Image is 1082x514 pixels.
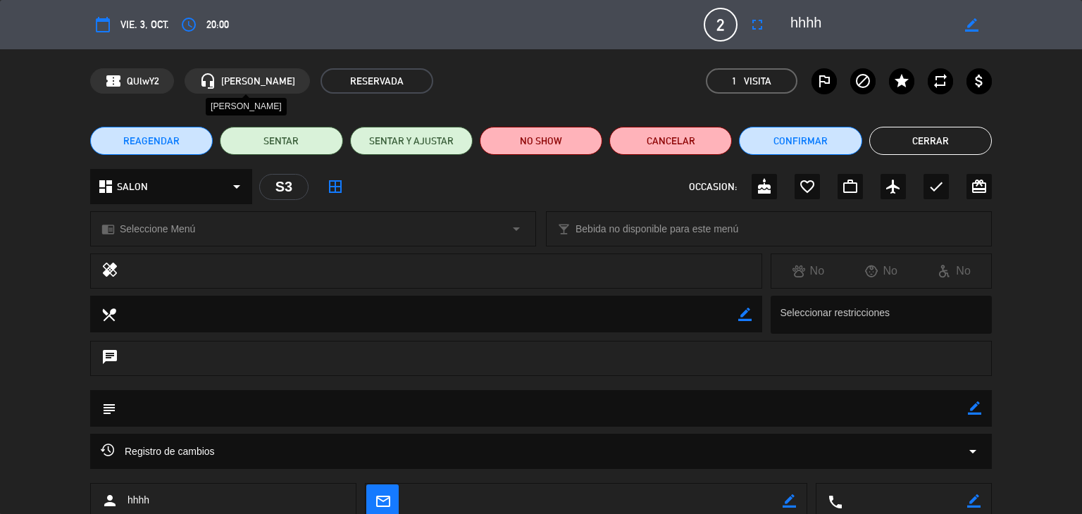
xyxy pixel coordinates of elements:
i: card_giftcard [971,178,988,195]
i: border_color [965,18,978,32]
span: OCCASION: [689,179,737,195]
button: Cerrar [869,127,992,155]
button: Cancelar [609,127,732,155]
button: SENTAR [220,127,342,155]
i: headset_mic [199,73,216,89]
em: Visita [744,73,771,89]
span: [PERSON_NAME] [221,73,295,89]
div: [PERSON_NAME] [206,98,287,115]
i: arrow_drop_down [964,443,981,460]
span: hhhh [128,492,149,508]
span: Registro de cambios [101,443,215,460]
i: border_all [327,178,344,195]
i: outlined_flag [816,73,833,89]
i: subject [101,401,116,416]
span: 1 [732,73,737,89]
i: access_time [180,16,197,33]
span: RESERVADA [321,68,433,94]
i: dashboard [97,178,114,195]
span: 2 [704,8,738,42]
i: local_dining [101,306,116,322]
i: star [893,73,910,89]
i: block [854,73,871,89]
i: check [928,178,945,195]
button: Confirmar [739,127,862,155]
i: fullscreen [749,16,766,33]
i: work_outline [842,178,859,195]
div: No [845,262,918,280]
i: border_color [738,308,752,321]
button: SENTAR Y AJUSTAR [350,127,473,155]
span: Bebida no disponible para este menú [576,221,738,237]
i: attach_money [971,73,988,89]
i: chrome_reader_mode [101,222,115,236]
i: cake [756,178,773,195]
i: person [101,492,118,509]
span: QUlwY2 [127,73,159,89]
div: No [918,262,991,280]
i: calendar_today [94,16,111,33]
i: local_phone [827,494,842,509]
i: airplanemode_active [885,178,902,195]
span: Seleccione Menú [120,221,195,237]
i: border_color [783,494,796,508]
i: healing [101,261,118,281]
div: No [771,262,845,280]
i: repeat [932,73,949,89]
i: favorite_border [799,178,816,195]
i: border_color [968,401,981,415]
i: chat [101,349,118,368]
i: arrow_drop_down [508,220,525,237]
span: vie. 3, oct. [120,16,169,33]
i: arrow_drop_down [228,178,245,195]
button: NO SHOW [480,127,602,155]
i: border_color [967,494,981,508]
span: confirmation_number [105,73,122,89]
span: 20:00 [206,16,229,33]
span: SALON [117,179,148,195]
div: S3 [259,174,309,200]
span: REAGENDAR [123,134,180,149]
i: mail_outline [375,493,390,508]
i: local_bar [557,222,571,236]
